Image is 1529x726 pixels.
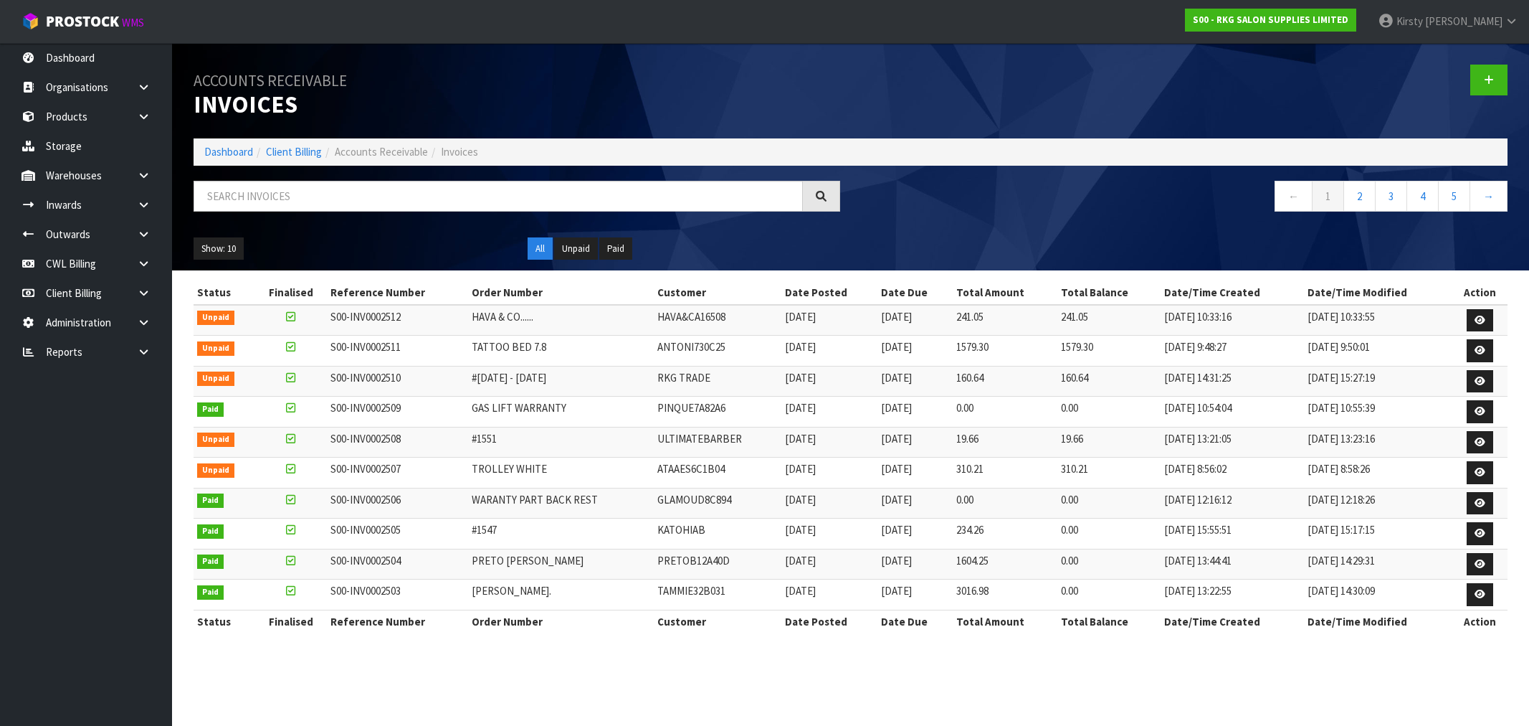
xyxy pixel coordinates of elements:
span: Unpaid [197,463,234,478]
td: RKG TRADE [654,366,781,397]
th: Order Number [468,610,654,633]
th: Date Due [877,281,952,304]
td: 1579.30 [1057,336,1161,367]
a: 1 [1312,181,1344,212]
td: #1547 [468,519,654,550]
td: S00-INV0002505 [327,519,468,550]
td: [DATE] [781,458,878,489]
td: 310.21 [1057,458,1161,489]
td: [DATE] 15:17:15 [1304,519,1452,550]
td: [DATE] 10:33:16 [1161,305,1304,336]
td: S00-INV0002504 [327,549,468,580]
td: 234.26 [953,519,1057,550]
td: S00-INV0002511 [327,336,468,367]
span: Paid [197,555,224,569]
a: 5 [1438,181,1470,212]
td: [DATE] [781,427,878,458]
a: 3 [1375,181,1407,212]
td: [DATE] 9:50:01 [1304,336,1452,367]
td: [DATE] 12:18:26 [1304,488,1452,519]
a: ← [1275,181,1313,212]
td: TATTOO BED 7.8 [468,336,654,367]
span: Unpaid [197,311,234,325]
span: [PERSON_NAME] [1425,14,1502,28]
td: 3016.98 [953,580,1057,610]
td: 241.05 [1057,305,1161,336]
button: Paid [599,237,632,260]
th: Status [194,610,254,633]
span: Unpaid [197,372,234,386]
td: [DATE] [877,519,952,550]
th: Date Posted [781,281,878,304]
span: Paid [197,585,224,600]
input: Search invoices [194,181,803,212]
td: [DATE] [781,549,878,580]
th: Finalised [254,610,326,633]
td: 1604.25 [953,549,1057,580]
button: Unpaid [554,237,598,260]
td: [DATE] [781,519,878,550]
td: #[DATE] - [DATE] [468,366,654,397]
td: PRETO [PERSON_NAME] [468,549,654,580]
th: Total Amount [953,281,1057,304]
td: [DATE] [877,427,952,458]
td: [DATE] [781,366,878,397]
td: [PERSON_NAME]. [468,580,654,610]
td: [DATE] [877,366,952,397]
td: 0.00 [1057,397,1161,428]
th: Date/Time Modified [1304,610,1452,633]
td: [DATE] 14:29:31 [1304,549,1452,580]
td: 0.00 [1057,549,1161,580]
td: [DATE] [781,305,878,336]
td: 19.66 [953,427,1057,458]
a: 2 [1343,181,1376,212]
span: Paid [197,524,224,539]
td: [DATE] 13:23:16 [1304,427,1452,458]
th: Status [194,281,254,304]
th: Date Due [877,610,952,633]
td: KATOHIAB [654,519,781,550]
span: ProStock [46,12,119,31]
td: [DATE] [877,580,952,610]
td: [DATE] 8:58:26 [1304,458,1452,489]
span: Paid [197,494,224,508]
td: PINQUE7A82A6 [654,397,781,428]
td: GAS LIFT WARRANTY [468,397,654,428]
button: All [528,237,553,260]
td: [DATE] 10:55:39 [1304,397,1452,428]
th: Customer [654,281,781,304]
td: [DATE] 10:54:04 [1161,397,1304,428]
strong: S00 - RKG SALON SUPPLIES LIMITED [1193,14,1348,26]
td: [DATE] [781,336,878,367]
td: [DATE] 13:22:55 [1161,580,1304,610]
td: [DATE] [877,549,952,580]
th: Action [1452,610,1507,633]
td: [DATE] [877,397,952,428]
a: Client Billing [266,145,322,159]
td: HAVA & CO...... [468,305,654,336]
td: PRETOB12A40D [654,549,781,580]
td: S00-INV0002508 [327,427,468,458]
td: [DATE] 14:30:09 [1304,580,1452,610]
th: Finalised [254,281,326,304]
th: Reference Number [327,610,468,633]
span: Unpaid [197,341,234,356]
td: [DATE] 9:48:27 [1161,336,1304,367]
td: ATAAES6C1B04 [654,458,781,489]
td: S00-INV0002506 [327,488,468,519]
th: Date Posted [781,610,878,633]
td: [DATE] 13:21:05 [1161,427,1304,458]
td: 241.05 [953,305,1057,336]
td: 0.00 [1057,488,1161,519]
small: Accounts Receivable [194,71,347,90]
td: S00-INV0002510 [327,366,468,397]
td: 1579.30 [953,336,1057,367]
td: [DATE] [877,458,952,489]
td: [DATE] 15:55:51 [1161,519,1304,550]
td: [DATE] 14:31:25 [1161,366,1304,397]
th: Action [1452,281,1507,304]
td: [DATE] 12:16:12 [1161,488,1304,519]
td: 0.00 [1057,519,1161,550]
td: 0.00 [1057,580,1161,610]
td: TROLLEY WHITE [468,458,654,489]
